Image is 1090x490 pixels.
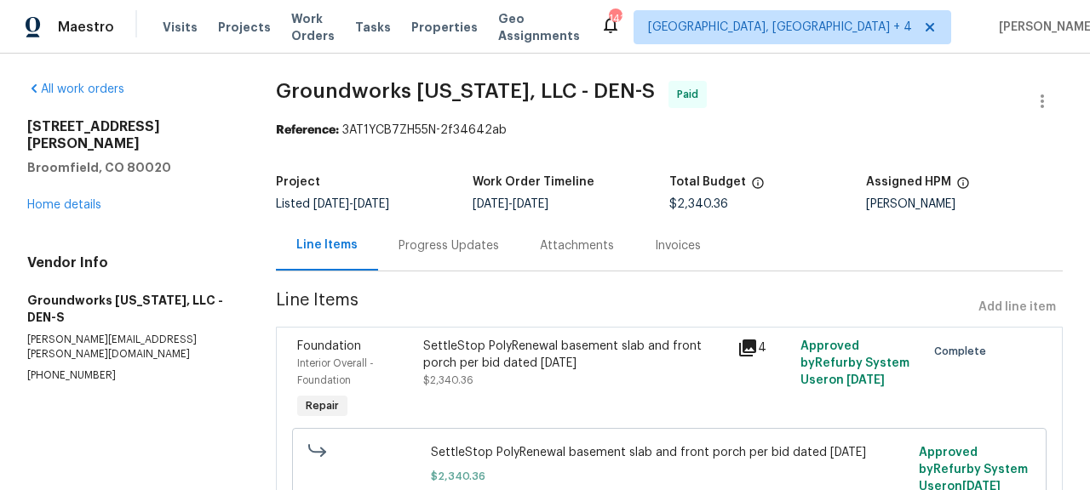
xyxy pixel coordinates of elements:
[498,10,580,44] span: Geo Assignments
[163,19,198,36] span: Visits
[276,292,972,323] span: Line Items
[27,159,235,176] h5: Broomfield, CO 80020
[669,198,728,210] span: $2,340.36
[218,19,271,36] span: Projects
[423,338,727,372] div: SettleStop PolyRenewal basement slab and front porch per bid dated [DATE]
[276,81,655,101] span: Groundworks [US_STATE], LLC - DEN-S
[276,124,339,136] b: Reference:
[473,198,508,210] span: [DATE]
[473,176,594,188] h5: Work Order Timeline
[956,176,970,198] span: The hpm assigned to this work order.
[431,468,909,485] span: $2,340.36
[27,368,235,383] p: [PHONE_NUMBER]
[355,21,391,33] span: Tasks
[291,10,335,44] span: Work Orders
[866,198,1063,210] div: [PERSON_NAME]
[677,86,705,103] span: Paid
[276,198,389,210] span: Listed
[58,19,114,36] span: Maestro
[399,237,499,254] div: Progress Updates
[669,176,746,188] h5: Total Budget
[513,198,548,210] span: [DATE]
[473,198,548,210] span: -
[276,122,1063,139] div: 3AT1YCB7ZH55N-2f34642ab
[27,83,124,95] a: All work orders
[540,237,614,254] div: Attachments
[297,340,361,352] span: Foundation
[609,10,621,27] div: 141
[27,292,235,326] h5: Groundworks [US_STATE], LLC - DEN-S
[934,343,993,360] span: Complete
[423,375,473,385] span: $2,340.36
[800,340,909,386] span: Approved by Refurby System User on
[431,444,909,461] span: SettleStop PolyRenewal basement slab and front porch per bid dated [DATE]
[866,176,951,188] h5: Assigned HPM
[276,176,320,188] h5: Project
[27,254,235,271] h4: Vendor Info
[751,176,765,198] span: The total cost of line items that have been proposed by Opendoor. This sum includes line items th...
[297,358,374,385] span: Interior Overall - Foundation
[411,19,478,36] span: Properties
[353,198,389,210] span: [DATE]
[846,374,885,386] span: [DATE]
[27,333,235,362] p: [PERSON_NAME][EMAIL_ADDRESS][PERSON_NAME][DOMAIN_NAME]
[313,198,349,210] span: [DATE]
[655,237,701,254] div: Invoices
[27,199,101,211] a: Home details
[299,397,346,414] span: Repair
[296,236,358,254] div: Line Items
[313,198,389,210] span: -
[648,19,912,36] span: [GEOGRAPHIC_DATA], [GEOGRAPHIC_DATA] + 4
[27,118,235,152] h2: [STREET_ADDRESS][PERSON_NAME]
[737,338,790,358] div: 4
